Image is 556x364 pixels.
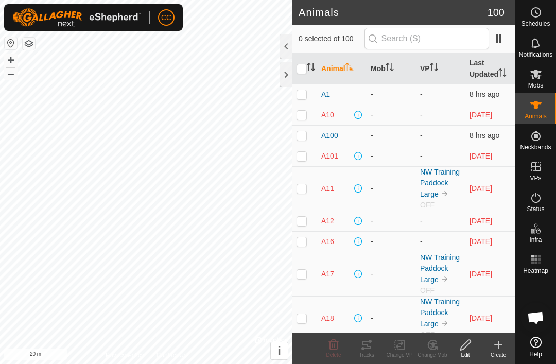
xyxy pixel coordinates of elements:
[371,130,412,141] div: -
[371,269,412,280] div: -
[321,313,334,324] span: A18
[5,54,17,66] button: +
[470,237,492,246] span: 6 Oct 2025 at 6:34 pm
[161,12,171,23] span: CC
[5,67,17,80] button: –
[307,64,315,73] p-sorticon: Activate to sort
[317,54,367,84] th: Animal
[441,189,449,198] img: to
[420,237,423,246] app-display-virtual-paddock-transition: -
[519,51,552,58] span: Notifications
[470,314,492,322] span: 6 Oct 2025 at 6:11 pm
[529,351,542,357] span: Help
[371,151,412,162] div: -
[299,33,364,44] span: 0 selected of 100
[482,351,515,359] div: Create
[326,352,341,358] span: Delete
[371,89,412,100] div: -
[529,237,542,243] span: Infra
[470,131,499,140] span: 11 Oct 2025 at 12:32 pm
[470,90,499,98] span: 11 Oct 2025 at 12:30 pm
[528,82,543,89] span: Mobs
[420,131,423,140] app-display-virtual-paddock-transition: -
[470,184,492,193] span: 6 Oct 2025 at 6:23 pm
[449,351,482,359] div: Edit
[321,130,338,141] span: A100
[420,111,423,119] app-display-virtual-paddock-transition: -
[5,37,17,49] button: Reset Map
[416,351,449,359] div: Change Mob
[420,217,423,225] app-display-virtual-paddock-transition: -
[386,64,394,73] p-sorticon: Activate to sort
[321,110,334,120] span: A10
[470,111,492,119] span: 6 Oct 2025 at 6:47 pm
[420,286,435,294] span: OFF
[321,269,334,280] span: A17
[488,5,505,20] span: 100
[527,206,544,212] span: Status
[350,351,383,359] div: Tracks
[420,298,460,328] a: NW Training Paddock Large
[299,6,488,19] h2: Animals
[321,236,334,247] span: A16
[498,70,507,78] p-sorticon: Activate to sort
[520,144,551,150] span: Neckbands
[520,302,551,333] div: Open chat
[420,168,460,198] a: NW Training Paddock Large
[525,113,547,119] span: Animals
[321,183,334,194] span: A11
[271,342,288,359] button: i
[12,8,141,27] img: Gallagher Logo
[364,28,489,49] input: Search (S)
[470,217,492,225] span: 6 Oct 2025 at 6:41 pm
[371,313,412,324] div: -
[371,183,412,194] div: -
[383,351,416,359] div: Change VP
[321,89,330,100] span: A1
[420,90,423,98] app-display-virtual-paddock-transition: -
[523,268,548,274] span: Heatmap
[530,175,541,181] span: VPs
[420,253,460,284] a: NW Training Paddock Large
[430,64,438,73] p-sorticon: Activate to sort
[321,216,334,227] span: A12
[441,319,449,327] img: to
[106,351,144,360] a: Privacy Policy
[367,54,416,84] th: Mob
[157,351,187,360] a: Contact Us
[277,344,281,358] span: i
[23,38,35,50] button: Map Layers
[465,54,515,84] th: Last Updated
[371,236,412,247] div: -
[521,21,550,27] span: Schedules
[416,54,465,84] th: VP
[420,201,435,209] span: OFF
[371,110,412,120] div: -
[441,275,449,283] img: to
[321,151,338,162] span: A101
[470,152,492,160] span: 6 Oct 2025 at 6:34 pm
[345,64,354,73] p-sorticon: Activate to sort
[515,333,556,361] a: Help
[420,331,435,339] span: OFF
[470,270,492,278] span: 6 Oct 2025 at 6:23 pm
[371,216,412,227] div: -
[420,152,423,160] app-display-virtual-paddock-transition: -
